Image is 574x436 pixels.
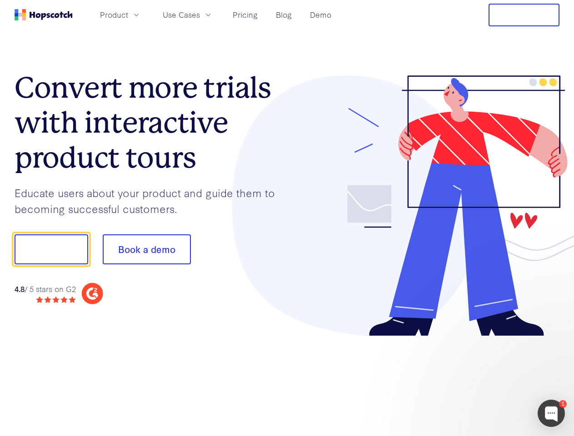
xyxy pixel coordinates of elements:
button: Free Trial [489,4,559,26]
button: Show me! [15,234,88,264]
span: Product [100,9,128,20]
button: Product [95,7,146,22]
a: Blog [272,7,295,22]
p: Educate users about your product and guide them to becoming successful customers. [15,185,287,216]
button: Use Cases [157,7,218,22]
button: Book a demo [103,234,191,264]
a: Demo [306,7,335,22]
span: Use Cases [163,9,200,20]
a: Pricing [229,7,261,22]
div: / 5 stars on G2 [15,283,76,295]
div: 1 [559,400,567,408]
h1: Convert more trials with interactive product tours [15,70,287,175]
a: Home [15,9,73,20]
strong: 4.8 [15,283,25,294]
